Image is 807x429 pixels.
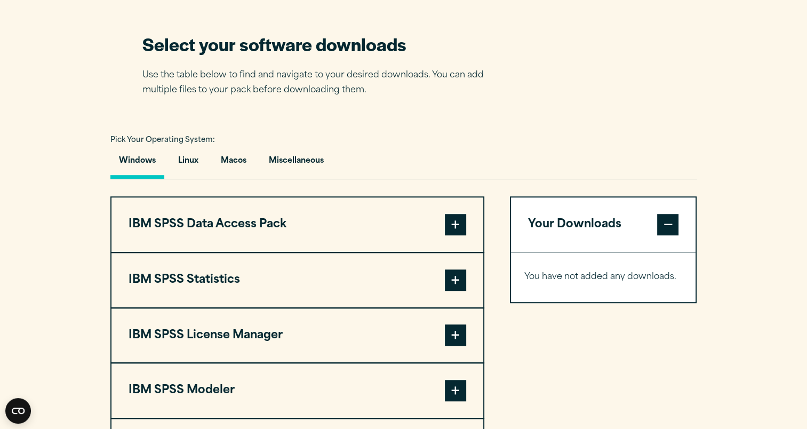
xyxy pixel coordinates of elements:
[111,363,483,418] button: IBM SPSS Modeler
[212,148,255,179] button: Macos
[511,252,696,302] div: Your Downloads
[260,148,332,179] button: Miscellaneous
[110,137,215,144] span: Pick Your Operating System:
[111,197,483,252] button: IBM SPSS Data Access Pack
[524,269,683,285] p: You have not added any downloads.
[142,68,500,99] p: Use the table below to find and navigate to your desired downloads. You can add multiple files to...
[511,197,696,252] button: Your Downloads
[111,308,483,363] button: IBM SPSS License Manager
[111,253,483,307] button: IBM SPSS Statistics
[170,148,207,179] button: Linux
[5,398,31,424] button: Open CMP widget
[142,32,500,56] h2: Select your software downloads
[110,148,164,179] button: Windows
